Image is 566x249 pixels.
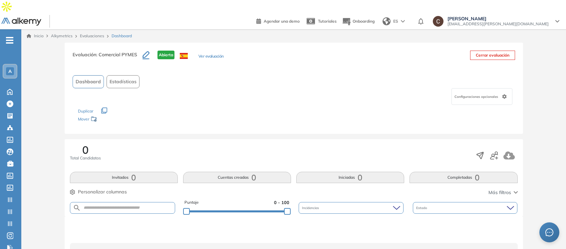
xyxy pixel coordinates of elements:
button: Completadas0 [410,172,517,183]
div: Incidencias [299,202,404,214]
span: Configuraciones opcionales [454,94,499,99]
button: Dashboard [73,75,104,88]
img: ESP [180,53,188,59]
button: Personalizar columnas [70,188,127,195]
span: A [8,69,12,74]
span: Alkymetrics [51,33,73,38]
span: [EMAIL_ADDRESS][PERSON_NAME][DOMAIN_NAME] [447,21,549,27]
span: Dashboard [112,33,132,39]
i: - [6,40,13,41]
button: Ver evaluación [198,53,224,60]
span: Dashboard [76,78,101,85]
button: Cerrar evaluación [470,51,515,60]
span: ES [393,18,398,24]
div: Estado [413,202,518,214]
span: : Comercial PYMES [96,52,137,58]
span: Onboarding [353,19,375,24]
a: Tutoriales [305,13,337,30]
span: [PERSON_NAME] [447,16,549,21]
span: Estado [416,205,428,210]
div: Mover [78,114,144,126]
span: Estadísticas [110,78,137,85]
button: Iniciadas0 [296,172,404,183]
span: Duplicar [78,109,93,114]
span: Abierta [157,51,174,59]
button: Onboarding [342,14,375,29]
span: Personalizar columnas [78,188,127,195]
span: Tutoriales [318,19,337,24]
img: Logo [1,18,41,26]
h3: Evaluación [73,51,142,65]
img: world [383,17,391,25]
button: Estadísticas [107,75,140,88]
a: Agendar una demo [256,17,300,25]
a: Evaluaciones [80,33,104,38]
span: Total Candidatos [70,155,101,161]
span: message [545,228,553,236]
span: Agendar una demo [264,19,300,24]
button: Más filtros [488,189,518,196]
img: SEARCH_ALT [73,204,81,212]
a: Inicio [27,33,44,39]
span: Incidencias [302,205,320,210]
div: Configuraciones opcionales [451,88,512,105]
button: Cuentas creadas0 [183,172,291,183]
span: Puntaje [184,199,199,206]
button: Invitados0 [70,172,178,183]
img: arrow [401,20,405,23]
span: 0 - 100 [274,199,289,206]
span: 0 [82,144,89,155]
span: Más filtros [488,189,511,196]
